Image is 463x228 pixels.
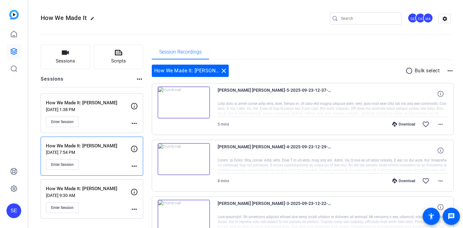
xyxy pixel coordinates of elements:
[405,67,415,74] mat-icon: radio_button_unchecked
[51,119,74,124] span: Enter Session
[41,45,90,69] button: Sessions
[51,205,74,210] span: Enter Session
[46,150,131,155] p: [DATE] 7:54 PM
[131,162,138,170] mat-icon: more_horiz
[422,121,429,128] mat-icon: favorite_border
[152,65,229,77] div: How We Made It: [PERSON_NAME]
[46,107,131,112] p: [DATE] 1:38 PM
[408,13,418,23] div: SE
[46,117,79,127] button: Enter Session
[428,213,435,220] mat-icon: accessibility
[46,142,131,150] p: How We Made It: [PERSON_NAME]
[448,213,455,220] mat-icon: message
[408,13,418,24] ngx-avatar: Shelby Eden
[415,13,426,24] ngx-avatar: Caroline Kissell
[111,58,126,65] span: Scripts
[415,67,440,74] p: Bulk select
[422,177,429,185] mat-icon: favorite_border
[423,13,434,24] ngx-avatar: Melissa Abe
[46,185,131,192] p: How We Made It: [PERSON_NAME]
[46,202,79,213] button: Enter Session
[131,206,138,213] mat-icon: more_horiz
[46,99,131,106] p: How We Made It: [PERSON_NAME]
[159,50,202,54] span: Session Recordings
[46,159,79,170] button: Enter Session
[51,162,74,167] span: Enter Session
[9,10,19,19] img: blue-gradient.svg
[136,75,143,83] mat-icon: more_horiz
[415,13,425,23] div: CK
[389,178,418,183] div: Download
[46,193,131,198] p: [DATE] 9:30 AM
[341,15,397,22] input: Search
[423,13,433,23] div: MA
[218,200,332,214] span: [PERSON_NAME] [PERSON_NAME]-3-2025-09-23-12-22-31-517-0
[158,143,210,175] img: thumb-nail
[218,143,332,158] span: [PERSON_NAME] [PERSON_NAME]-4-2025-09-23-12-29-04-877-0
[56,58,75,65] span: Sessions
[446,67,454,74] mat-icon: more_horiz
[437,121,444,128] mat-icon: more_horiz
[437,177,444,185] mat-icon: more_horiz
[41,14,87,22] span: How We Made It
[218,86,332,101] span: [PERSON_NAME] [PERSON_NAME]-5-2025-09-23-12-37-03-602-0
[131,120,138,127] mat-icon: more_horiz
[6,203,21,218] div: SE
[389,122,418,127] div: Download
[439,14,451,23] mat-icon: settings
[90,16,98,24] mat-icon: edit
[94,45,143,69] button: Scripts
[218,122,229,126] span: 5 mins
[41,75,64,87] h2: Sessions
[158,86,210,118] img: thumb-nail
[218,179,229,183] span: 8 mins
[220,67,227,74] mat-icon: close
